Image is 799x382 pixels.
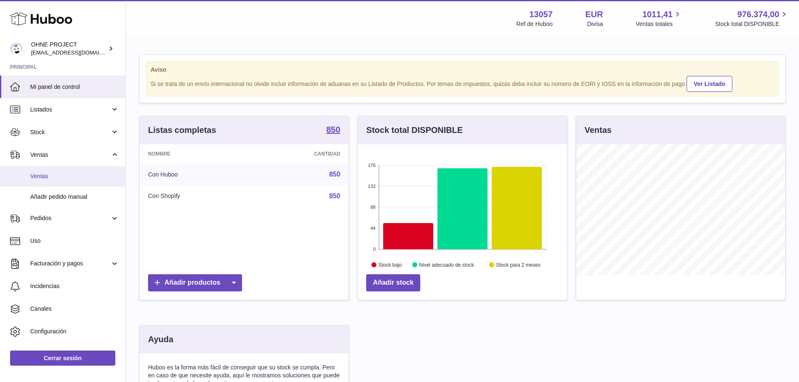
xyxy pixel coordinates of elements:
text: 88 [371,205,376,210]
text: 132 [368,184,375,189]
text: Stock para 2 meses [496,262,541,268]
span: Incidencias [30,282,119,290]
span: Canales [30,305,119,313]
span: Mi panel de control [30,83,119,91]
img: internalAdmin-13057@internal.huboo.com [10,42,23,55]
a: Cerrar sesión [10,351,115,366]
div: OHNE PROJECT [31,41,107,57]
a: Ver Listado [687,76,732,92]
span: 1011,41 [642,9,672,20]
strong: 850 [326,125,340,134]
span: Stock total DISPONIBLE [715,20,789,28]
span: [EMAIL_ADDRESS][DOMAIN_NAME] [31,49,123,56]
h3: Ventas [585,125,612,136]
strong: 13057 [529,9,553,20]
h3: Stock total DISPONIBLE [366,125,463,136]
th: Cantidad [251,144,349,164]
span: Stock [30,128,110,136]
span: Añadir pedido manual [30,193,119,201]
a: 850 [329,171,341,178]
text: Stock bajo [378,262,402,268]
span: Configuración [30,327,119,335]
h3: Listas completas [148,125,216,136]
span: Pedidos [30,214,110,222]
span: Facturación y pagos [30,260,110,268]
th: Nombre [140,144,251,164]
span: Ventas totales [636,20,682,28]
span: Ventas [30,172,119,180]
strong: EUR [586,9,603,20]
text: Nivel adecuado de stock [419,262,475,268]
span: 976.374,00 [737,9,779,20]
a: 850 [326,125,340,135]
a: Añadir stock [366,274,420,291]
text: 44 [371,226,376,231]
a: 1011,41 Ventas totales [636,9,682,28]
strong: Aviso [151,66,774,74]
h3: Ayuda [148,334,173,345]
span: Uso [30,237,119,245]
div: Si se trata de un envío internacional no olvide incluir información de aduanas en su Listado de P... [151,75,774,92]
text: 0 [373,247,376,252]
div: Ref de Huboo [516,20,552,28]
a: 850 [329,192,341,200]
text: 176 [368,163,375,168]
a: 976.374,00 Stock total DISPONIBLE [715,9,789,28]
td: Con Huboo [140,164,251,185]
div: Divisa [587,20,603,28]
a: Añadir productos [148,274,242,291]
span: Listados [30,106,110,114]
td: Con Shopify [140,185,251,207]
span: Ventas [30,151,110,159]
